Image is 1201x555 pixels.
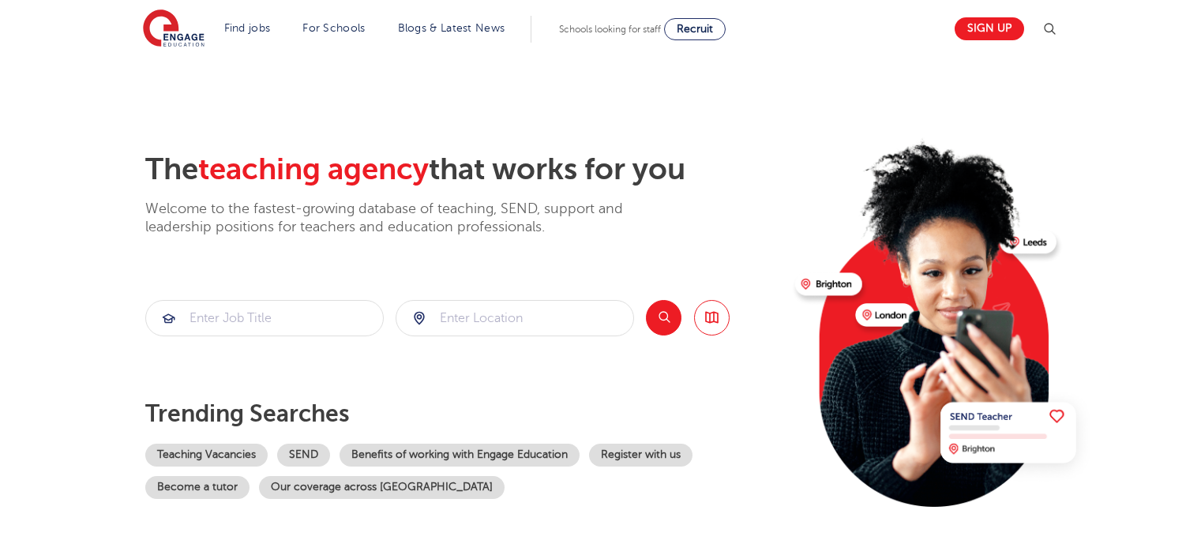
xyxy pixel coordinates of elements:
a: Blogs & Latest News [398,22,505,34]
div: Submit [396,300,634,336]
div: Submit [145,300,384,336]
a: Recruit [664,18,726,40]
input: Submit [146,301,383,336]
a: Register with us [589,444,692,467]
h2: The that works for you [145,152,783,188]
a: Benefits of working with Engage Education [340,444,580,467]
a: Teaching Vacancies [145,444,268,467]
span: teaching agency [198,152,429,186]
a: Sign up [955,17,1024,40]
p: Welcome to the fastest-growing database of teaching, SEND, support and leadership positions for t... [145,200,666,237]
a: For Schools [302,22,365,34]
a: Become a tutor [145,476,250,499]
input: Submit [396,301,633,336]
img: Engage Education [143,9,205,49]
span: Schools looking for staff [559,24,661,35]
a: Our coverage across [GEOGRAPHIC_DATA] [259,476,505,499]
span: Recruit [677,23,713,35]
a: SEND [277,444,330,467]
a: Find jobs [224,22,271,34]
p: Trending searches [145,399,783,428]
button: Search [646,300,681,336]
